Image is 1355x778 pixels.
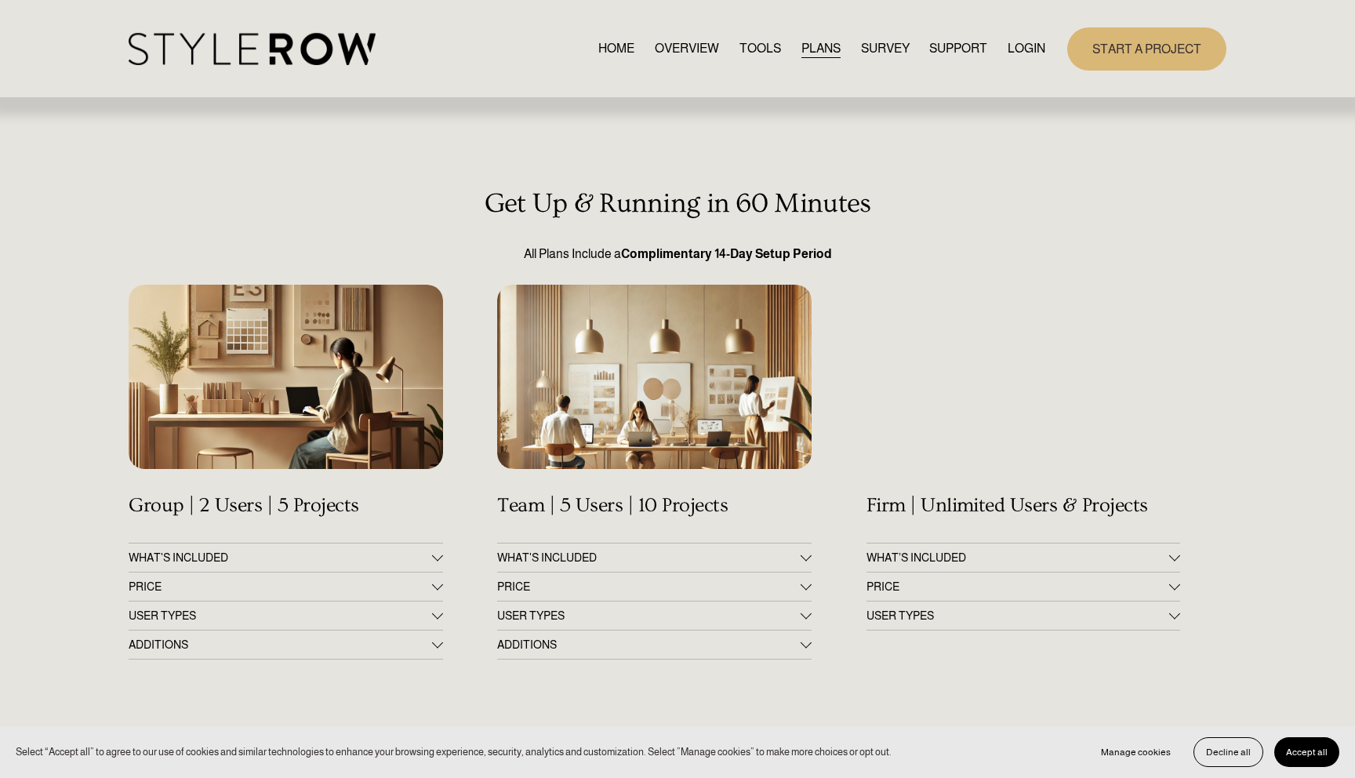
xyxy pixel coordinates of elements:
[866,494,1180,518] h4: Firm | Unlimited Users & Projects
[866,609,1169,622] span: USER TYPES
[861,38,910,60] a: SURVEY
[1206,747,1251,758] span: Decline all
[497,544,811,572] button: WHAT'S INCLUDED
[929,38,987,60] a: folder dropdown
[129,188,1226,220] h3: Get Up & Running in 60 Minutes
[129,631,442,659] button: ADDITIONS
[497,602,811,630] button: USER TYPES
[801,38,841,60] a: PLANS
[929,39,987,58] span: SUPPORT
[497,494,811,518] h4: Team | 5 Users | 10 Projects
[739,38,781,60] a: TOOLS
[129,638,431,651] span: ADDITIONS
[866,544,1180,572] button: WHAT’S INCLUDED
[497,638,800,651] span: ADDITIONS
[129,580,431,593] span: PRICE
[129,551,431,564] span: WHAT'S INCLUDED
[129,33,376,65] img: StyleRow
[866,602,1180,630] button: USER TYPES
[621,247,832,260] strong: Complimentary 14-Day Setup Period
[866,580,1169,593] span: PRICE
[598,38,634,60] a: HOME
[1193,737,1263,767] button: Decline all
[129,494,442,518] h4: Group | 2 Users | 5 Projects
[497,631,811,659] button: ADDITIONS
[129,245,1226,264] p: All Plans Include a
[497,609,800,622] span: USER TYPES
[497,580,800,593] span: PRICE
[1067,27,1226,71] a: START A PROJECT
[16,744,892,759] p: Select “Accept all” to agree to our use of cookies and similar technologies to enhance your brows...
[129,602,442,630] button: USER TYPES
[1101,747,1171,758] span: Manage cookies
[655,38,719,60] a: OVERVIEW
[866,573,1180,601] button: PRICE
[497,551,800,564] span: WHAT'S INCLUDED
[1286,747,1328,758] span: Accept all
[866,551,1169,564] span: WHAT’S INCLUDED
[129,544,442,572] button: WHAT'S INCLUDED
[497,573,811,601] button: PRICE
[129,609,431,622] span: USER TYPES
[1089,737,1182,767] button: Manage cookies
[1274,737,1339,767] button: Accept all
[129,573,442,601] button: PRICE
[1008,38,1045,60] a: LOGIN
